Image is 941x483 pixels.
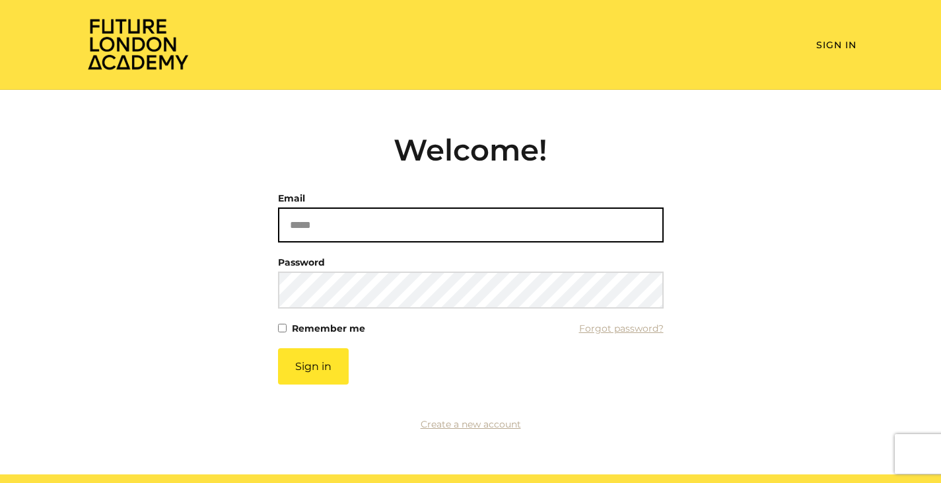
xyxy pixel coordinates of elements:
[579,319,664,338] a: Forgot password?
[278,132,664,168] h2: Welcome!
[278,348,349,385] button: Sign in
[278,189,305,207] label: Email
[421,418,521,430] a: Create a new account
[278,253,325,272] label: Password
[85,17,191,71] img: Home Page
[292,319,365,338] label: Remember me
[816,39,856,51] a: Sign In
